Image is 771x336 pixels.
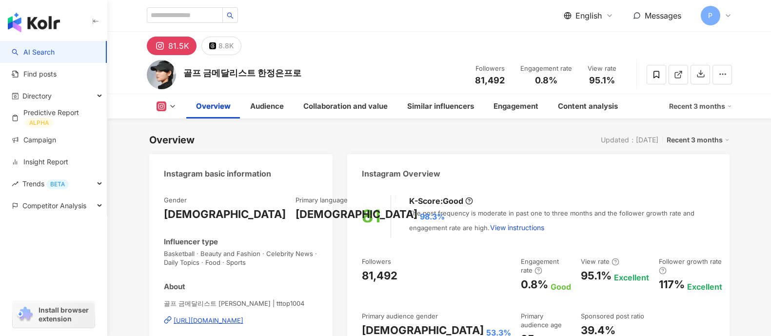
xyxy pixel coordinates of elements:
span: 98.3% [420,211,445,222]
div: Overview [196,100,231,112]
div: Audience [250,100,284,112]
div: View rate [584,64,621,74]
div: 117% [659,277,685,292]
div: Engagement [494,100,538,112]
div: The post frequency is moderate in past one to three months and the follower growth rate and engag... [409,209,714,237]
div: Recent 3 months [667,134,730,146]
div: Engagement rate [521,257,571,275]
span: rise [12,180,19,187]
div: 81 [362,206,381,226]
span: View instructions [490,224,544,232]
a: searchAI Search [12,47,55,57]
div: 골프 금메달리스트 한정은프로 [183,67,301,79]
span: Messages [645,11,681,20]
button: 81.5K [147,37,197,55]
div: Gender [164,196,187,204]
span: 0.8% [535,76,557,85]
div: Sponsored post ratio [581,312,644,320]
img: chrome extension [16,307,34,322]
span: 95.1% [589,76,615,85]
div: View rate [581,257,619,266]
div: [DEMOGRAPHIC_DATA] [296,207,417,222]
span: P [708,10,712,21]
div: 81.5K [168,39,189,53]
div: Content analysis [558,100,618,112]
a: Insight Report [12,157,68,167]
div: About [164,281,185,292]
div: [URL][DOMAIN_NAME] [174,316,243,325]
span: English [575,10,602,21]
span: Basketball · Beauty and Fashion · Celebrity News · Daily Topics · Food · Sports [164,249,318,267]
div: Influencer type [164,237,218,247]
div: 95.1% [581,268,612,283]
div: Primary audience gender [362,312,438,320]
span: 81,492 [475,75,505,85]
a: [URL][DOMAIN_NAME] [164,316,318,325]
img: logo [8,13,60,32]
button: 8.8K [201,37,241,55]
div: Updated：[DATE] [601,136,658,144]
button: View instructions [490,218,545,237]
div: Engagement rate [520,64,572,74]
div: Collaboration and value [303,100,388,112]
div: Followers [362,257,391,266]
span: search [227,12,234,19]
span: 골프 금메달리스트 [PERSON_NAME] | tttop1004 [164,299,318,308]
div: Good [443,196,463,206]
span: Competitor Analysis [22,195,86,217]
div: 8.8K [218,39,234,53]
a: Campaign [12,135,56,145]
div: [DEMOGRAPHIC_DATA] [164,207,286,222]
div: BETA [46,179,69,189]
div: Good [551,281,571,292]
span: Install browser extension [39,306,92,323]
div: Similar influencers [407,100,474,112]
span: Trends [22,173,69,195]
div: Recent 3 months [669,99,732,114]
div: Excellent [687,281,722,292]
div: 0.8% [521,277,548,292]
div: Follower growth rate [659,257,722,275]
div: Instagram basic information [164,168,271,179]
div: Instagram Overview [362,168,440,179]
div: Excellent [614,272,649,283]
div: Primary audience age [521,312,571,329]
a: Predictive ReportALPHA [12,108,99,128]
div: 81,492 [362,268,397,283]
div: Primary language [296,196,348,204]
img: KOL Avatar [147,60,176,89]
div: Overview [149,133,195,147]
div: Followers [472,64,509,74]
span: Directory [22,85,52,107]
a: Find posts [12,69,57,79]
a: chrome extensionInstall browser extension [13,301,95,328]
